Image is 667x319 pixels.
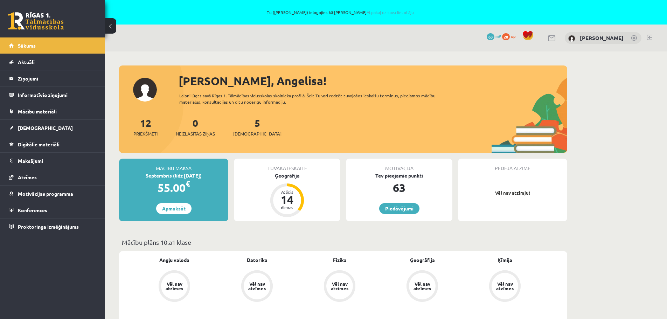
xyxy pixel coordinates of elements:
div: Pēdējā atzīme [458,159,567,172]
div: Mācību maksa [119,159,228,172]
div: Vēl nav atzīmes [165,282,184,291]
span: Proktoringa izmēģinājums [18,223,79,230]
div: Ģeogrāfija [234,172,340,179]
div: [PERSON_NAME], Angelisa! [179,72,567,89]
div: Vēl nav atzīmes [412,282,432,291]
span: Aktuāli [18,59,35,65]
a: [DEMOGRAPHIC_DATA] [9,120,96,136]
a: Ziņojumi [9,70,96,86]
div: 14 [277,194,298,205]
span: [DEMOGRAPHIC_DATA] [18,125,73,131]
span: xp [511,33,515,39]
a: Atpakaļ uz savu lietotāju [367,9,414,15]
a: Vēl nav atzīmes [216,270,298,303]
a: Informatīvie ziņojumi [9,87,96,103]
span: Motivācijas programma [18,190,73,197]
div: 55.00 [119,179,228,196]
a: Proktoringa izmēģinājums [9,219,96,235]
a: Ķīmija [498,256,512,264]
p: Mācību plāns 10.a1 klase [122,237,564,247]
p: Vēl nav atzīmju! [461,189,564,196]
a: 5[DEMOGRAPHIC_DATA] [233,117,282,137]
a: 12Priekšmeti [133,117,158,137]
div: Vēl nav atzīmes [330,282,349,291]
div: dienas [277,205,298,209]
a: Vēl nav atzīmes [298,270,381,303]
span: Atzīmes [18,174,37,180]
a: 28 xp [502,33,519,39]
div: Vēl nav atzīmes [495,282,515,291]
a: Motivācijas programma [9,186,96,202]
span: mP [495,33,501,39]
div: Tev pieejamie punkti [346,172,452,179]
img: Angelisa Kuzņecova [568,35,575,42]
span: Tu ([PERSON_NAME]) ielogojies kā [PERSON_NAME] [81,10,600,14]
span: Digitālie materiāli [18,141,60,147]
a: Angļu valoda [159,256,189,264]
div: Vēl nav atzīmes [247,282,267,291]
span: Priekšmeti [133,130,158,137]
a: Rīgas 1. Tālmācības vidusskola [8,12,64,30]
span: Sākums [18,42,36,49]
span: 28 [502,33,510,40]
a: 0Neizlasītās ziņas [176,117,215,137]
a: Digitālie materiāli [9,136,96,152]
a: Atzīmes [9,169,96,185]
div: Laipni lūgts savā Rīgas 1. Tālmācības vidusskolas skolnieka profilā. Šeit Tu vari redzēt tuvojošo... [179,92,448,105]
legend: Maksājumi [18,153,96,169]
div: Septembris (līdz [DATE]) [119,172,228,179]
a: Vēl nav atzīmes [381,270,464,303]
a: Ģeogrāfija Atlicis 14 dienas [234,172,340,218]
a: Aktuāli [9,54,96,70]
a: 63 mP [487,33,501,39]
a: Sākums [9,37,96,54]
span: Neizlasītās ziņas [176,130,215,137]
a: Konferences [9,202,96,218]
legend: Informatīvie ziņojumi [18,87,96,103]
a: [PERSON_NAME] [580,34,624,41]
span: [DEMOGRAPHIC_DATA] [233,130,282,137]
span: 63 [487,33,494,40]
span: Konferences [18,207,47,213]
span: Mācību materiāli [18,108,57,115]
a: Vēl nav atzīmes [133,270,216,303]
a: Piedāvājumi [379,203,419,214]
a: Apmaksāt [156,203,192,214]
legend: Ziņojumi [18,70,96,86]
a: Fizika [333,256,347,264]
div: 63 [346,179,452,196]
span: € [186,179,190,189]
a: Ģeogrāfija [410,256,435,264]
a: Mācību materiāli [9,103,96,119]
a: Datorika [247,256,268,264]
a: Maksājumi [9,153,96,169]
div: Tuvākā ieskaite [234,159,340,172]
a: Vēl nav atzīmes [464,270,546,303]
div: Motivācija [346,159,452,172]
div: Atlicis [277,190,298,194]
